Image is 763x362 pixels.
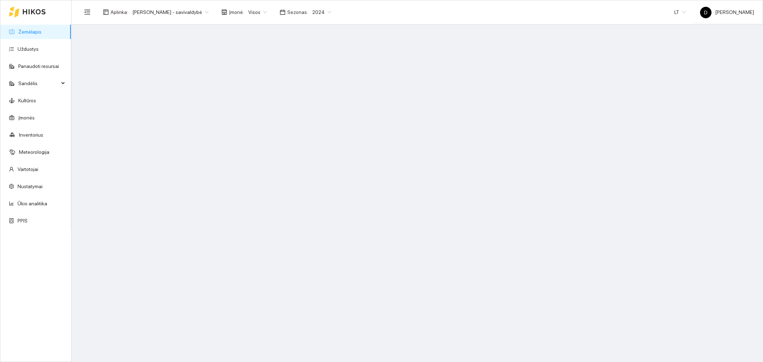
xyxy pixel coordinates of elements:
button: menu-fold [80,5,94,19]
span: Aplinka : [111,8,128,16]
a: Meteorologija [19,149,49,155]
span: Visos [248,7,267,18]
a: Panaudoti resursai [18,63,59,69]
span: D [704,7,708,18]
span: LT [674,7,686,18]
a: Ūkio analitika [18,201,47,206]
span: shop [221,9,227,15]
span: layout [103,9,109,15]
a: Inventorius [19,132,43,138]
a: Nustatymai [18,184,43,189]
a: PPIS [18,218,28,224]
span: calendar [280,9,285,15]
span: Sezonas : [287,8,308,16]
span: Įmonė : [229,8,244,16]
a: Žemėlapis [18,29,41,35]
a: Vartotojai [18,166,38,172]
span: 2024 [312,7,331,18]
span: Sandėlis [18,76,59,90]
span: [PERSON_NAME] [700,9,754,15]
a: Užduotys [18,46,39,52]
a: Įmonės [18,115,35,121]
span: Donatas Klimkevičius - savivaldybė [132,7,209,18]
a: Kultūros [18,98,36,103]
span: menu-fold [84,9,91,15]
